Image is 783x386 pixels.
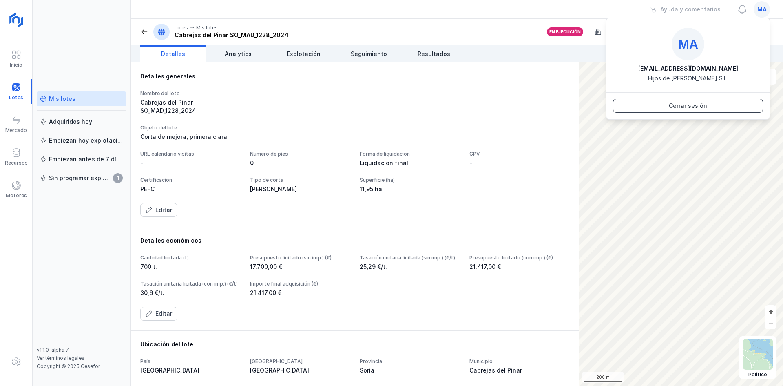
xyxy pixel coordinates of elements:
div: Mis lotes [49,95,75,103]
a: Adquiridos hoy [37,114,126,129]
div: Ayuda y comentarios [660,5,721,13]
div: Mercado [5,127,27,134]
div: [GEOGRAPHIC_DATA] [140,366,240,375]
div: Forma de liquidación [360,151,460,157]
span: 1 [113,173,123,183]
span: ma [678,37,698,51]
div: [GEOGRAPHIC_DATA] [250,358,350,365]
div: [PERSON_NAME] [250,185,350,193]
div: Editar [155,206,172,214]
div: Copyright © 2025 Cesefor [37,363,126,370]
div: Soria [360,366,460,375]
button: Ayuda y comentarios [645,2,726,16]
div: Objeto del lote [140,125,569,131]
div: Mis lotes [196,25,218,31]
a: Ver términos legales [37,355,84,361]
span: Detalles [161,50,185,58]
span: Resultados [418,50,450,58]
div: 21.417,00 € [469,263,569,271]
div: Sin programar explotación [49,174,111,182]
div: CPV [469,151,569,157]
span: ma [757,5,767,13]
span: Explotación [287,50,321,58]
div: Lotes [175,25,188,31]
div: URL calendario visitas [140,151,240,157]
div: Presupuesto licitado (con imp.) (€) [469,254,569,261]
div: Municipio [469,358,569,365]
div: Creado por tu organización [595,26,691,38]
div: Empiezan hoy explotación [49,136,123,145]
div: País [140,358,240,365]
div: Cabrejas del Pinar SO_MAD_1228_2024 [140,98,240,115]
div: Empiezan antes de 7 días [49,155,123,163]
button: + [765,305,776,317]
div: 21.417,00 € [250,289,350,297]
span: Analytics [225,50,252,58]
div: Tipo de corta [250,177,350,183]
a: Empiezan antes de 7 días [37,152,126,167]
div: Liquidación final [360,159,460,167]
div: Detalles generales [140,72,569,80]
div: [EMAIL_ADDRESS][DOMAIN_NAME] [638,65,738,73]
div: Tasación unitaria licitada (sin imp.) (€/t) [360,254,460,261]
div: Motores [6,192,27,199]
div: Adquiridos hoy [49,118,92,126]
button: – [765,317,776,329]
div: 700 t. [140,263,240,271]
button: Editar [140,307,177,321]
div: Hijos de [PERSON_NAME] S.L. [648,74,728,83]
a: Detalles [140,45,206,62]
button: Cerrar sesión [613,99,763,113]
div: Superficie (ha) [360,177,460,183]
div: [GEOGRAPHIC_DATA] [250,366,350,375]
div: Cabrejas del Pinar [469,366,569,375]
img: logoRight.svg [6,9,27,30]
a: Analytics [206,45,271,62]
div: Inicio [10,62,22,68]
span: Seguimiento [351,50,387,58]
img: political.webp [743,339,773,370]
div: PEFC [140,185,240,193]
a: Empiezan hoy explotación [37,133,126,148]
div: Editar [155,310,172,318]
div: - [140,159,143,167]
div: Cabrejas del Pinar SO_MAD_1228_2024 [175,31,288,39]
div: 11,95 ha. [360,185,460,193]
button: Editar [140,203,177,217]
a: Resultados [401,45,467,62]
a: Sin programar explotación1 [37,171,126,185]
div: Cerrar sesión [669,102,707,110]
div: Provincia [360,358,460,365]
div: Tasación unitaria licitada (con imp.) (€/t) [140,281,240,287]
div: Ubicación del lote [140,340,569,348]
div: Recursos [5,160,28,166]
div: Detalles económicos [140,237,569,245]
div: Presupuesto licitado (sin imp.) (€) [250,254,350,261]
div: Importe final adquisición (€) [250,281,350,287]
div: v1.1.0-alpha.7 [37,347,126,353]
div: En ejecución [549,29,581,35]
div: - [469,159,472,167]
div: Político [743,371,773,378]
div: 0 [250,159,350,167]
div: 25,29 €/t. [360,263,460,271]
a: Mis lotes [37,91,126,106]
div: Nombre del lote [140,90,240,97]
div: Cantidad licitada (t) [140,254,240,261]
div: Corta de mejora, primera clara [140,133,569,141]
div: 17.700,00 € [250,263,350,271]
a: Seguimiento [336,45,401,62]
div: Número de pies [250,151,350,157]
div: 30,6 €/t. [140,289,240,297]
div: Certificación [140,177,240,183]
a: Explotación [271,45,336,62]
